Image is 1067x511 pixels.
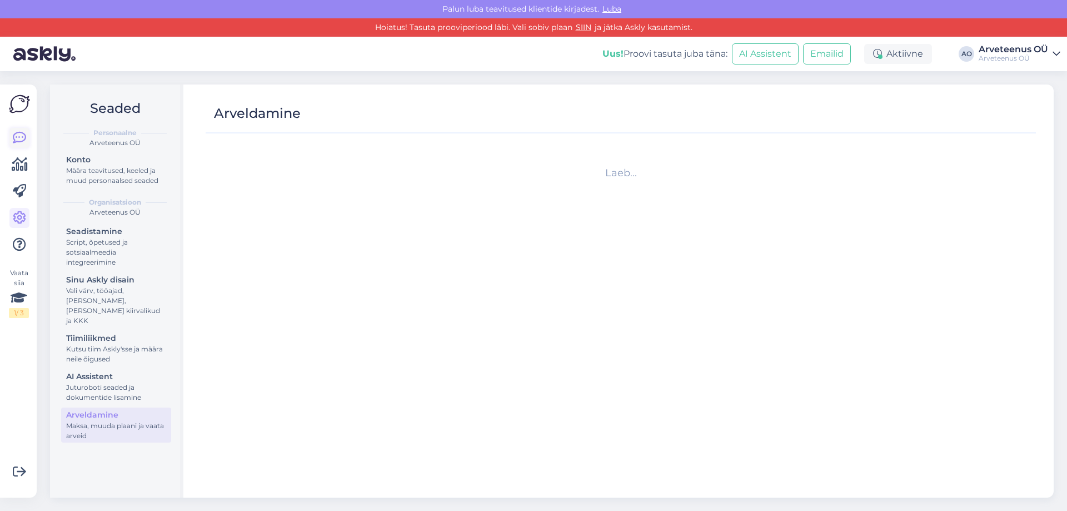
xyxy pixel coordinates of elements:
div: Arveteenus OÜ [59,138,171,148]
img: Askly Logo [9,93,30,115]
button: AI Assistent [732,43,799,65]
div: Tiimiliikmed [66,333,166,344]
div: Juturoboti seaded ja dokumentide lisamine [66,383,166,403]
div: Arveldamine [214,103,301,124]
div: Arveteenus OÜ [59,207,171,217]
div: Arveldamine [66,409,166,421]
div: Seadistamine [66,226,166,237]
div: Konto [66,154,166,166]
div: Maksa, muuda plaani ja vaata arveid [66,421,166,441]
button: Emailid [803,43,851,65]
a: KontoMäära teavitused, keeled ja muud personaalsed seaded [61,152,171,187]
span: Luba [599,4,625,14]
div: Script, õpetused ja sotsiaalmeedia integreerimine [66,237,166,267]
a: SIIN [572,22,595,32]
a: SeadistamineScript, õpetused ja sotsiaalmeedia integreerimine [61,224,171,269]
h2: Seaded [59,98,171,119]
b: Personaalne [93,128,137,138]
a: Arveteenus OÜArveteenus OÜ [979,45,1060,63]
div: Proovi tasuta juba täna: [602,47,727,61]
a: ArveldamineMaksa, muuda plaani ja vaata arveid [61,408,171,443]
a: AI AssistentJuturoboti seaded ja dokumentide lisamine [61,369,171,404]
div: AO [959,46,974,62]
b: Organisatsioon [89,197,141,207]
div: Arveteenus OÜ [979,45,1048,54]
div: Vaata siia [9,268,29,318]
div: Määra teavitused, keeled ja muud personaalsed seaded [66,166,166,186]
div: AI Assistent [66,371,166,383]
a: Sinu Askly disainVali värv, tööajad, [PERSON_NAME], [PERSON_NAME] kiirvalikud ja KKK [61,272,171,328]
div: 1 / 3 [9,308,29,318]
div: Sinu Askly disain [66,274,166,286]
div: Laeb... [210,166,1031,181]
div: Kutsu tiim Askly'sse ja määra neile õigused [66,344,166,364]
div: Aktiivne [864,44,932,64]
b: Uus! [602,48,624,59]
div: Arveteenus OÜ [979,54,1048,63]
a: TiimiliikmedKutsu tiim Askly'sse ja määra neile õigused [61,331,171,366]
div: Vali värv, tööajad, [PERSON_NAME], [PERSON_NAME] kiirvalikud ja KKK [66,286,166,326]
